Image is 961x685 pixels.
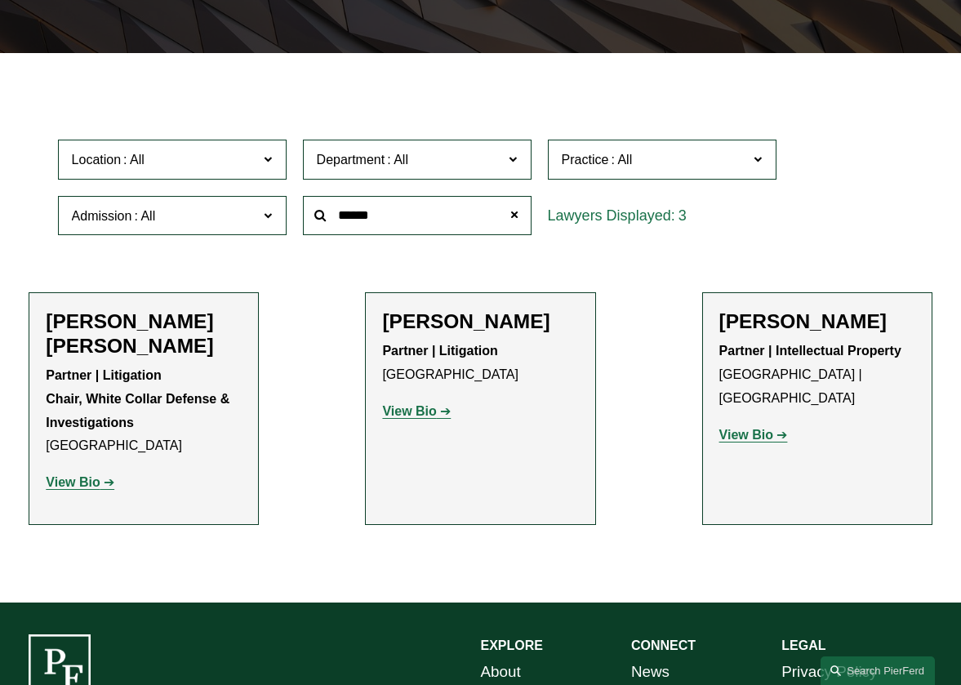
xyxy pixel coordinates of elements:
strong: LEGAL [781,638,825,652]
h2: [PERSON_NAME] [382,309,578,334]
strong: Partner | Litigation Chair, White Collar Defense & Investigations [46,368,233,429]
a: View Bio [382,404,451,418]
h2: [PERSON_NAME] [719,309,915,334]
strong: View Bio [46,475,100,489]
strong: View Bio [382,404,436,418]
span: Practice [562,153,609,167]
p: [GEOGRAPHIC_DATA] [382,340,578,387]
span: Department [317,153,385,167]
a: View Bio [46,475,114,489]
strong: Partner | Intellectual Property [719,344,901,358]
span: Location [72,153,122,167]
span: Admission [72,209,132,223]
h2: [PERSON_NAME] [PERSON_NAME] [46,309,242,358]
strong: View Bio [719,428,773,442]
strong: Partner | Litigation [382,344,497,358]
p: [GEOGRAPHIC_DATA] | [GEOGRAPHIC_DATA] [719,340,915,410]
a: View Bio [719,428,788,442]
span: 3 [678,207,687,224]
strong: CONNECT [631,638,696,652]
p: [GEOGRAPHIC_DATA] [46,364,242,458]
strong: EXPLORE [481,638,543,652]
a: Search this site [821,656,935,685]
